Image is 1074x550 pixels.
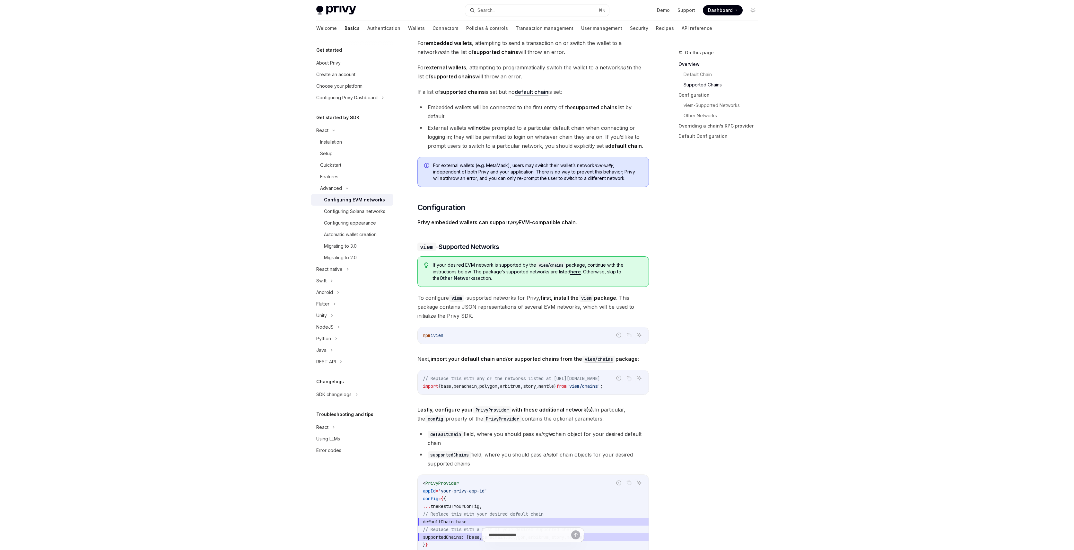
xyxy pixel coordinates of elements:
[316,312,327,319] div: Unity
[454,383,477,389] span: berachain
[423,333,431,338] span: npm
[579,295,594,302] code: viem
[431,356,638,362] strong: import your default chain and/or supported chains from the package
[440,275,476,281] a: Other Networks
[428,431,464,438] code: defaultChain
[324,219,376,227] div: Configuring appearance
[417,450,649,468] li: field, where you should pass a of chain objects for your desired supported chains
[538,431,553,437] em: single
[424,163,431,169] svg: Info
[479,383,497,389] span: polygon
[570,269,581,275] a: here
[748,5,758,15] button: Toggle dark mode
[311,240,393,252] a: Migrating to 3.0
[684,80,763,90] a: Supported Chains
[540,295,616,301] strong: first, install the package
[316,391,352,398] div: SDK changelogs
[630,21,648,36] a: Security
[426,40,472,46] strong: embedded wallets
[515,89,548,95] a: default chain
[417,39,649,57] span: For , attempting to send a transaction on or switch the wallet to a network in the list of will t...
[428,451,471,458] code: supportedChains
[615,374,623,382] button: Report incorrect code
[536,262,566,269] code: viem/chains
[473,406,511,413] code: PrivyProvider
[438,383,441,389] span: {
[324,208,385,215] div: Configuring Solana networks
[425,480,459,486] span: PrivyProvider
[316,277,327,285] div: Swift
[316,127,328,134] div: React
[311,159,393,171] a: Quickstart
[600,383,603,389] span: ;
[635,331,643,339] button: Ask AI
[316,378,344,386] h5: Changelogs
[417,63,649,81] span: For , attempting to programmatically switch the wallet to a network in the list of will throw an ...
[417,405,649,423] span: In particular, the property of the contains the optional parameters:
[476,125,484,131] strong: not
[573,104,617,111] strong: supported chains
[523,383,536,389] span: story
[408,21,425,36] a: Wallets
[546,451,553,458] em: list
[678,59,763,69] a: Overview
[417,87,649,96] span: If a list of is set but no is set:
[438,488,487,494] span: 'your-privy-app-id'
[441,496,443,501] span: {
[316,323,334,331] div: NodeJS
[582,356,616,362] a: viem/chains
[657,7,670,13] a: Demo
[316,265,343,273] div: React native
[678,131,763,141] a: Default Configuration
[324,242,357,250] div: Migrating to 3.0
[324,196,385,204] div: Configuring EVM networks
[433,333,443,338] span: viem
[685,49,714,57] span: On this page
[433,162,642,182] span: For external wallets (e.g. MetaMask), users may switch their wallet’s network , independent of bo...
[466,21,508,36] a: Policies & controls
[635,479,643,487] button: Ask AI
[567,383,600,389] span: 'viem/chains'
[320,184,342,192] div: Advanced
[423,488,436,494] span: appId
[483,415,522,422] code: PrivyProvider
[316,6,356,15] img: light logo
[477,6,495,14] div: Search...
[345,21,360,36] a: Basics
[431,333,433,338] span: i
[456,519,467,525] span: base
[438,49,445,55] em: not
[431,73,475,80] strong: supported chains
[538,383,554,389] span: mantle
[571,530,580,539] button: Send message
[682,21,712,36] a: API reference
[441,383,451,389] span: base
[417,242,499,251] span: -Supported Networks
[678,121,763,131] a: Overriding a chain’s RPC provider
[316,288,333,296] div: Android
[417,219,576,226] strong: Privy embedded wallets can support EVM-compatible chain
[479,503,482,509] span: ,
[316,346,327,354] div: Java
[497,383,500,389] span: ,
[316,435,340,443] div: Using LLMs
[656,21,674,36] a: Recipes
[620,64,628,71] em: not
[324,231,377,238] div: Automatic wallet creation
[311,229,393,240] a: Automatic wallet creation
[582,356,616,363] code: viem/chains
[426,64,466,71] strong: external wallets
[520,383,523,389] span: ,
[316,59,341,67] div: About Privy
[449,295,464,301] a: viem
[579,295,594,301] a: viem
[320,161,341,169] div: Quickstart
[316,114,360,121] h5: Get started by SDK
[500,383,520,389] span: arbitrum
[440,89,485,95] strong: supported chains
[417,123,649,150] li: External wallets will be prompted to a particular default chain when connecting or logging in; th...
[316,71,355,78] div: Create an account
[311,206,393,217] a: Configuring Solana networks
[417,243,436,251] code: viem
